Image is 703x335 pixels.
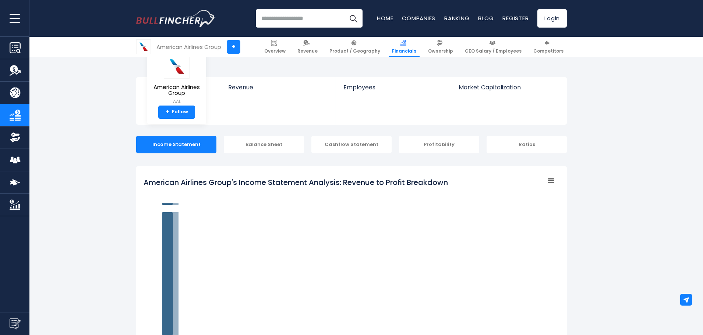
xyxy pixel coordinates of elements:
[389,37,420,57] a: Financials
[402,14,435,22] a: Companies
[136,10,215,27] a: Go to homepage
[153,54,201,106] a: American Airlines Group AAL
[136,136,216,153] div: Income Statement
[294,37,321,57] a: Revenue
[478,14,494,22] a: Blog
[425,37,456,57] a: Ownership
[530,37,567,57] a: Competitors
[326,37,384,57] a: Product / Geography
[164,54,190,79] img: AAL logo
[533,48,564,54] span: Competitors
[336,77,451,103] a: Employees
[153,98,200,105] small: AAL
[444,14,469,22] a: Ranking
[228,84,329,91] span: Revenue
[224,136,304,153] div: Balance Sheet
[344,9,363,28] button: Search
[392,48,416,54] span: Financials
[465,48,522,54] span: CEO Salary / Employees
[297,48,318,54] span: Revenue
[377,14,393,22] a: Home
[502,14,529,22] a: Register
[153,84,200,96] span: American Airlines Group
[137,40,151,54] img: AAL logo
[166,109,169,115] strong: +
[537,9,567,28] a: Login
[144,177,448,188] tspan: American Airlines Group's Income Statement Analysis: Revenue to Profit Breakdown
[459,84,559,91] span: Market Capitalization
[428,48,453,54] span: Ownership
[399,136,479,153] div: Profitability
[487,136,567,153] div: Ratios
[462,37,525,57] a: CEO Salary / Employees
[156,43,221,51] div: American Airlines Group
[451,77,566,103] a: Market Capitalization
[311,136,392,153] div: Cashflow Statement
[264,48,286,54] span: Overview
[158,106,195,119] a: +Follow
[343,84,443,91] span: Employees
[136,10,216,27] img: Bullfincher logo
[329,48,380,54] span: Product / Geography
[10,132,21,143] img: Ownership
[221,77,336,103] a: Revenue
[261,37,289,57] a: Overview
[227,40,240,54] a: +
